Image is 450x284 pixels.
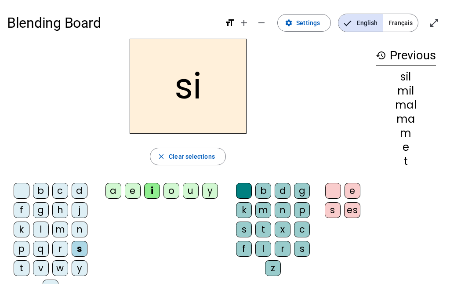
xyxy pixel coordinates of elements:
div: y [72,260,87,276]
div: q [33,241,49,257]
mat-icon: format_size [225,18,235,28]
button: Enter full screen [425,14,443,32]
div: s [236,222,252,237]
div: t [255,222,271,237]
span: Clear selections [169,151,215,162]
span: Français [383,14,418,32]
div: y [202,183,218,199]
h2: si [130,39,247,134]
div: a [105,183,121,199]
div: c [294,222,310,237]
mat-icon: add [239,18,249,28]
div: f [236,241,252,257]
div: k [236,202,252,218]
div: g [294,183,310,199]
div: n [275,202,290,218]
div: u [183,183,199,199]
div: v [33,260,49,276]
button: Clear selections [150,148,226,165]
div: s [325,202,341,218]
div: i [144,183,160,199]
div: e [125,183,141,199]
button: Settings [277,14,331,32]
div: b [33,183,49,199]
button: Decrease font size [253,14,270,32]
div: k [14,222,29,237]
div: w [52,260,68,276]
div: b [255,183,271,199]
div: t [14,260,29,276]
h1: Blending Board [7,9,218,37]
mat-icon: history [376,50,386,61]
div: p [294,202,310,218]
button: Increase font size [235,14,253,32]
div: g [33,202,49,218]
div: z [265,260,281,276]
div: sil [376,72,436,82]
h3: Previous [376,46,436,66]
div: r [52,241,68,257]
div: p [14,241,29,257]
div: j [72,202,87,218]
div: e [376,142,436,153]
mat-button-toggle-group: Language selection [338,14,418,32]
div: f [14,202,29,218]
div: e [345,183,360,199]
div: s [294,241,310,257]
div: r [275,241,290,257]
mat-icon: open_in_full [429,18,439,28]
div: m [52,222,68,237]
mat-icon: remove [256,18,267,28]
div: t [376,156,436,167]
mat-icon: settings [285,19,293,27]
div: ma [376,114,436,124]
div: s [72,241,87,257]
div: n [72,222,87,237]
div: m [376,128,436,138]
div: l [255,241,271,257]
span: English [338,14,383,32]
div: x [275,222,290,237]
mat-icon: close [157,153,165,160]
div: d [72,183,87,199]
div: m [255,202,271,218]
div: d [275,183,290,199]
div: c [52,183,68,199]
div: o [163,183,179,199]
div: es [344,202,360,218]
span: Settings [296,18,320,28]
div: l [33,222,49,237]
div: h [52,202,68,218]
div: mal [376,100,436,110]
div: mil [376,86,436,96]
